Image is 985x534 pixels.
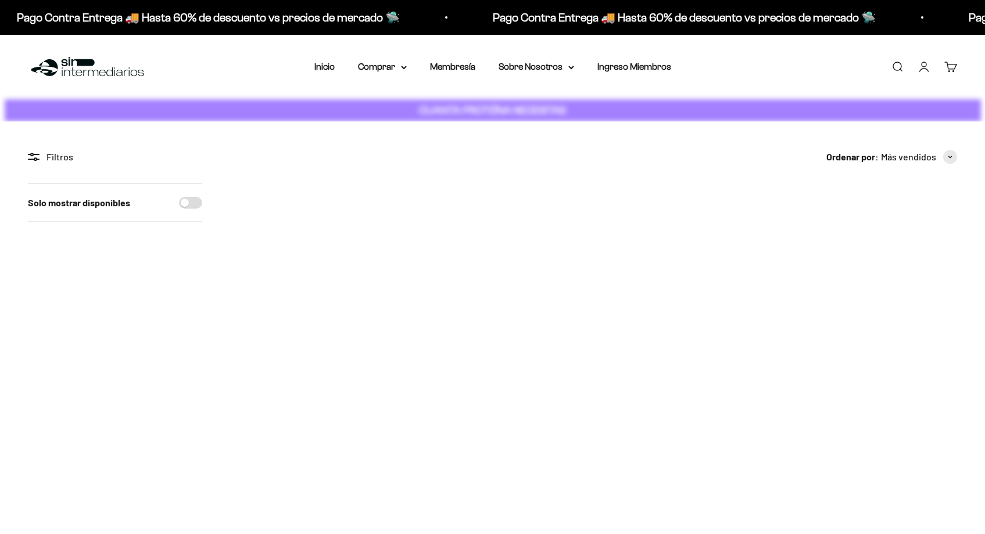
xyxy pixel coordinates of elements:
[270,8,653,27] p: Pago Contra Entrega 🚚 Hasta 60% de descuento vs precios de mercado 🛸
[826,149,879,164] span: Ordenar por:
[597,62,671,71] a: Ingreso Miembros
[881,149,936,164] span: Más vendidos
[358,59,407,74] summary: Comprar
[430,62,475,71] a: Membresía
[499,59,574,74] summary: Sobre Nosotros
[881,149,957,164] button: Más vendidos
[314,62,335,71] a: Inicio
[419,104,566,116] strong: CUANTA PROTEÍNA NECESITAS
[28,195,130,210] label: Solo mostrar disponibles
[28,149,202,164] div: Filtros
